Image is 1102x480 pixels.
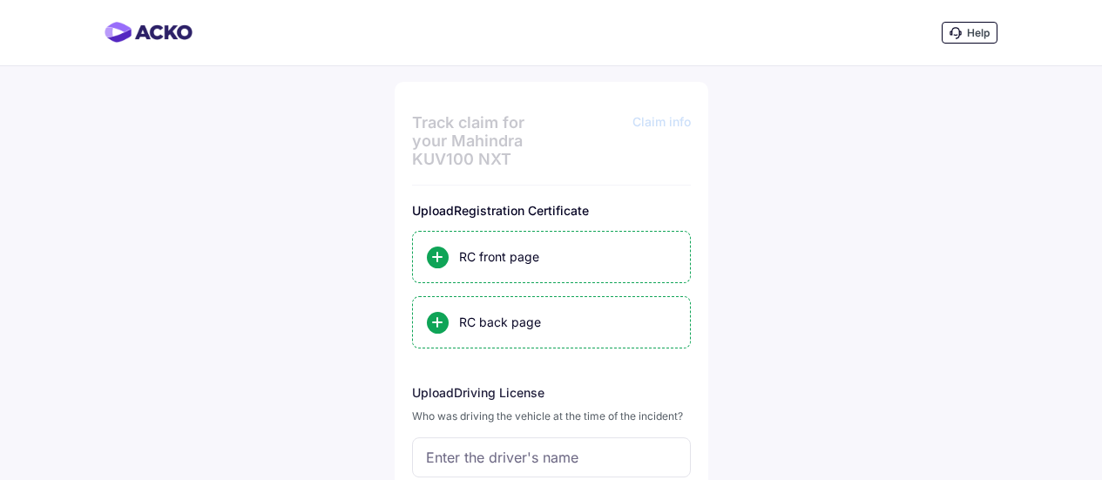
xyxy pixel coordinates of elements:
img: horizontal-gradient.png [105,22,193,43]
p: Upload Registration Certificate [412,203,691,218]
div: Track claim for your Mahindra KUV100 NXT [412,99,547,154]
div: Claim info [556,99,691,167]
div: Who was driving the vehicle at the time of the incident? [412,407,691,423]
div: RC back page [459,314,676,331]
span: Help [967,26,990,39]
p: Upload Driving License [412,383,691,398]
div: RC front page [459,248,676,266]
